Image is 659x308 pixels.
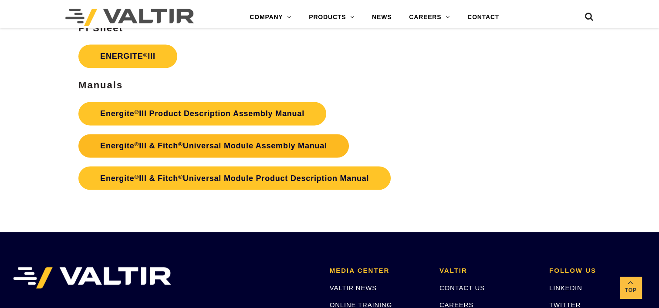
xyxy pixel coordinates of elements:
a: Top [620,277,642,298]
sup: ® [135,141,139,147]
span: Top [620,285,642,295]
a: TWITTER [549,301,581,308]
a: CAREERS [400,9,459,26]
a: CONTACT [459,9,508,26]
a: VALTIR NEWS [330,284,377,291]
a: ONLINE TRAINING [330,301,392,308]
sup: ® [178,141,183,147]
a: CAREERS [439,301,473,308]
a: Energite®III & Fitch®Universal Module Product Description Manual [78,166,391,190]
sup: ® [178,173,183,180]
sup: ® [135,109,139,115]
a: LINKEDIN [549,284,582,291]
img: Valtir [65,9,194,26]
a: CONTACT US [439,284,485,291]
a: Energite®III Product Description Assembly Manual [78,102,326,125]
h2: VALTIR [439,267,536,274]
a: PRODUCTS [300,9,363,26]
strong: Manuals [78,80,123,90]
a: Energite®III & Fitch®Universal Module Assembly Manual [78,134,349,157]
a: COMPANY [241,9,300,26]
sup: ® [135,173,139,180]
sup: ® [143,52,148,58]
h2: FOLLOW US [549,267,646,274]
a: ENERGITE®III [78,44,177,68]
a: NEWS [363,9,400,26]
h2: MEDIA CENTER [330,267,426,274]
img: VALTIR [13,267,171,288]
